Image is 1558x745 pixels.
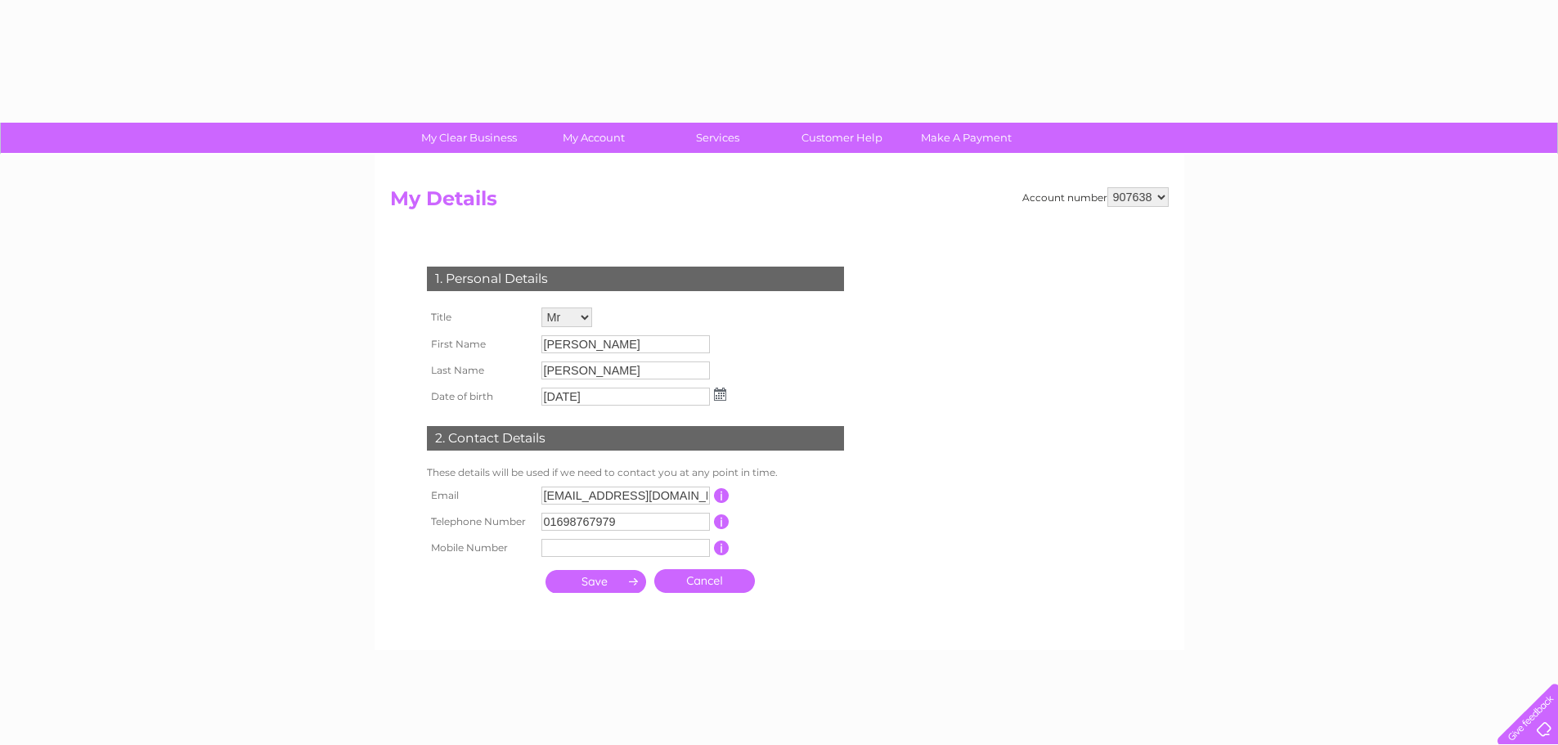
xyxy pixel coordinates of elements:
input: Submit [546,570,646,593]
h2: My Details [390,187,1169,218]
th: Title [423,303,537,331]
th: Date of birth [423,384,537,410]
a: Customer Help [775,123,909,153]
a: Make A Payment [899,123,1034,153]
td: These details will be used if we need to contact you at any point in time. [423,463,848,482]
th: Mobile Number [423,535,537,561]
input: Information [714,488,730,503]
a: Services [650,123,785,153]
th: Last Name [423,357,537,384]
input: Information [714,541,730,555]
div: 1. Personal Details [427,267,844,291]
th: Email [423,482,537,509]
img: ... [714,388,726,401]
a: Cancel [654,569,755,593]
a: My Clear Business [402,123,537,153]
div: Account number [1022,187,1169,207]
input: Information [714,514,730,529]
th: First Name [423,331,537,357]
th: Telephone Number [423,509,537,535]
div: 2. Contact Details [427,426,844,451]
a: My Account [526,123,661,153]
